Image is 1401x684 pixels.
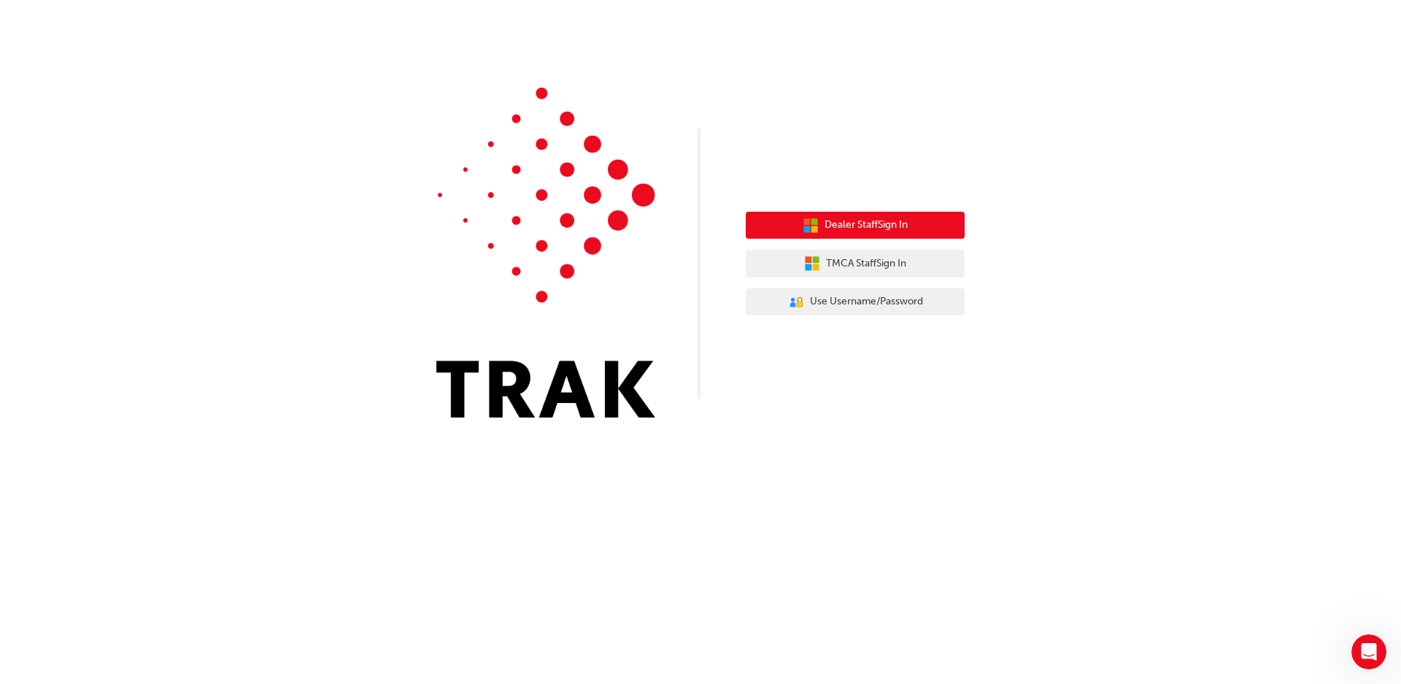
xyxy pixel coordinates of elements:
[826,255,906,272] span: TMCA Staff Sign In
[746,250,965,277] button: TMCA StaffSign In
[1351,634,1386,669] iframe: Intercom live chat
[746,212,965,239] button: Dealer StaffSign In
[746,288,965,316] button: Use Username/Password
[825,217,908,234] span: Dealer Staff Sign In
[436,88,655,418] img: Trak
[810,293,923,310] span: Use Username/Password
